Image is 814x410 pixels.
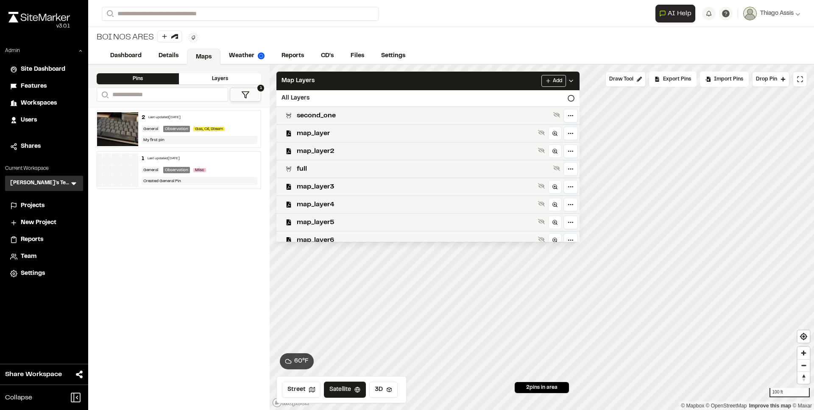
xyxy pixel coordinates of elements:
button: Show layer [552,110,562,120]
span: map_layer [297,128,535,139]
span: map_layer3 [297,182,535,192]
img: precipai.png [258,53,265,59]
div: Pins [97,73,179,84]
span: 2 pins in area [526,384,558,391]
div: Observation [163,126,190,132]
a: New Project [10,218,78,227]
span: Zoom out [797,360,810,371]
a: Zoom to layer [548,127,562,140]
span: Users [21,116,37,125]
div: BOI NOS ARES [95,30,182,44]
span: Export Pins [663,75,691,83]
button: Show layer [536,127,546,138]
button: Zoom out [797,359,810,371]
span: AI Help [668,8,691,19]
button: Reset bearing to north [797,371,810,384]
button: Show layer [536,145,546,155]
a: OpenStreetMap [706,403,747,409]
button: Show layer [536,199,546,209]
a: Weather [220,48,273,64]
span: Team [21,252,36,261]
a: Settings [373,48,414,64]
button: Show layer [552,163,562,173]
img: User [743,7,757,20]
button: Drop Pin [752,72,789,87]
span: Add [553,77,562,85]
div: Last updated [DATE] [148,115,181,120]
div: Layers [179,73,261,84]
div: 1 [142,155,144,163]
a: Details [150,48,187,64]
span: Gas, Oil, Steam [193,127,225,131]
button: Street [282,382,321,398]
a: Team [10,252,78,261]
a: Settings [10,269,78,278]
span: New Project [21,218,56,227]
a: Zoom to layer [548,198,562,211]
div: Created General Pin [142,177,258,185]
a: Reports [10,235,78,244]
button: Show layer [536,216,546,227]
span: second_one [297,111,550,121]
button: Zoom in [797,347,810,359]
button: 60°F [280,353,314,369]
span: map_layer2 [297,146,535,156]
button: Find my location [797,330,810,343]
a: Projects [10,201,78,211]
p: Current Workspace [5,165,83,172]
span: Drop Pin [756,75,777,83]
a: Map feedback [749,403,791,409]
div: Observation [163,167,190,173]
button: Thiago Assis [743,7,800,20]
button: Edit Tags [189,33,198,42]
span: Thiago Assis [760,9,794,18]
a: Maxar [792,403,812,409]
span: 60 ° F [294,357,309,366]
button: Search [97,88,112,102]
span: 1 [257,85,264,91]
a: CD's [312,48,342,64]
span: Import Pins [714,75,743,83]
span: Draw Tool [609,75,633,83]
p: Admin [5,47,20,55]
span: Reports [21,235,43,244]
div: Import Pins into your project [700,72,749,87]
button: Open AI Assistant [655,5,695,22]
span: Site Dashboard [21,65,65,74]
button: Satellite [324,382,366,398]
a: Workspaces [10,99,78,108]
img: file [97,112,138,146]
span: Features [21,82,47,91]
span: Collapse [5,393,32,403]
a: Zoom to layer [548,180,562,194]
div: All Layers [276,90,580,106]
span: map_layer4 [297,199,535,210]
span: Workspaces [21,99,57,108]
span: Projects [21,201,45,211]
span: Shares [21,142,41,151]
a: Features [10,82,78,91]
span: Map Layers [282,76,315,86]
div: My first pin [142,136,258,144]
a: Maps [187,49,220,65]
div: Last updated [DATE] [148,156,180,161]
a: Files [342,48,373,64]
span: Share Workspace [5,369,62,380]
div: 2 [142,114,145,122]
h3: [PERSON_NAME]'s Testing [10,179,70,188]
a: Shares [10,142,78,151]
span: map_layer6 [297,235,535,245]
div: General [142,126,160,132]
span: Settings [21,269,45,278]
div: General [142,167,160,173]
a: Dashboard [102,48,150,64]
button: 1 [230,88,261,102]
a: Mapbox logo [272,398,309,407]
a: Zoom to layer [548,233,562,247]
span: map_layer5 [297,217,535,227]
div: No pins available to export [649,72,697,87]
div: 100 ft [769,388,810,397]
